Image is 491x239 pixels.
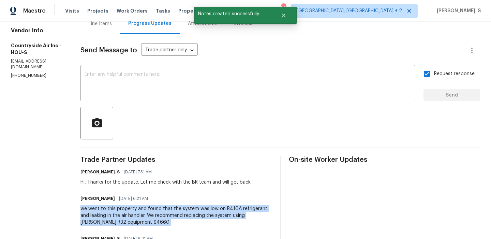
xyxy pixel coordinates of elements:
[11,58,64,70] p: [EMAIL_ADDRESS][DOMAIN_NAME]
[434,7,481,14] span: [PERSON_NAME]. S
[188,20,218,27] div: Attachments
[434,70,475,78] span: Request response
[141,45,198,56] div: Trade partner only
[156,8,170,13] span: Tasks
[80,179,252,186] div: Hi, Thanks for the update. Let me check with the BR team and will get back.
[80,195,115,202] h6: [PERSON_NAME]
[119,195,148,202] span: [DATE] 6:21 AM
[297,7,402,14] span: [GEOGRAPHIC_DATA], [GEOGRAPHIC_DATA] + 2
[281,4,286,11] div: 54
[80,169,120,175] h6: [PERSON_NAME]. S
[80,156,272,163] span: Trade Partner Updates
[89,20,112,27] div: Line Items
[11,27,64,34] h4: Vendor Info
[178,7,205,14] span: Properties
[23,7,46,14] span: Maestro
[11,42,64,56] h5: Countryside Air Inc - HOU-S
[124,169,152,175] span: [DATE] 7:31 AM
[128,20,172,27] div: Progress Updates
[194,7,272,21] span: Notes created successfully.
[289,156,480,163] span: On-site Worker Updates
[11,73,64,79] p: [PHONE_NUMBER]
[80,205,272,226] div: we went to this property and found that the system was low on R410A refrigerant and leaking in th...
[65,7,79,14] span: Visits
[117,7,148,14] span: Work Orders
[272,8,295,22] button: Close
[87,7,108,14] span: Projects
[80,47,137,54] span: Send Message to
